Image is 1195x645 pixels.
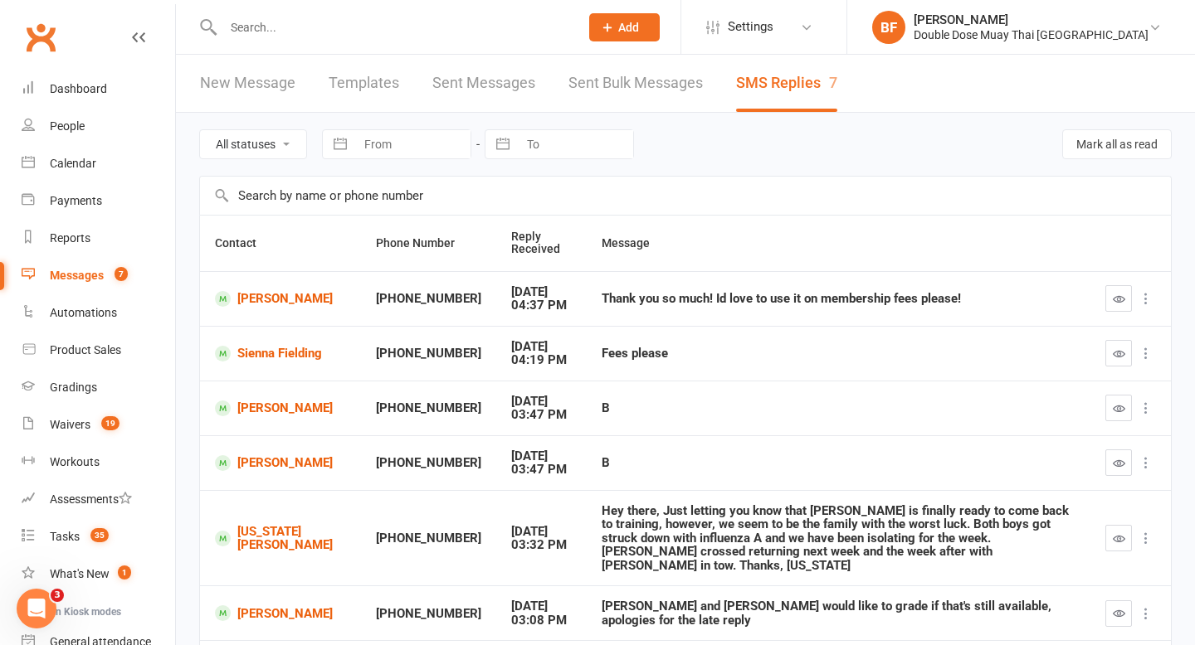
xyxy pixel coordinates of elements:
[50,82,107,95] div: Dashboard
[22,145,175,182] a: Calendar
[22,369,175,406] a: Gradings
[568,55,703,112] a: Sent Bulk Messages
[602,599,1075,627] div: [PERSON_NAME] and [PERSON_NAME] would like to grade if that's still available, apologies for the ...
[215,346,346,361] a: Sienna Fielding
[215,291,346,307] a: [PERSON_NAME]
[602,292,1075,306] div: Thank you so much! Id love to use it on membership fees please!
[50,567,110,580] div: What's New
[602,504,1075,573] div: Hey there, Just letting you know that [PERSON_NAME] is finally ready to come back to training, ho...
[22,406,175,444] a: Waivers 19
[872,11,905,44] div: BF
[602,401,1075,415] div: B
[361,216,496,271] th: Phone Number
[215,400,346,416] a: [PERSON_NAME]
[511,353,572,367] div: 04:19 PM
[101,416,119,430] span: 19
[22,294,175,332] a: Automations
[50,455,100,468] div: Workouts
[22,518,175,555] a: Tasks 35
[50,231,90,245] div: Reports
[22,182,175,220] a: Payments
[602,347,1075,361] div: Fees please
[728,8,773,46] span: Settings
[914,27,1149,42] div: Double Dose Muay Thai [GEOGRAPHIC_DATA]
[22,444,175,481] a: Workouts
[511,599,572,613] div: [DATE]
[511,408,572,422] div: 03:47 PM
[50,418,90,431] div: Waivers
[50,530,80,543] div: Tasks
[511,340,572,354] div: [DATE]
[22,108,175,145] a: People
[50,381,97,394] div: Gradings
[432,55,535,112] a: Sent Messages
[511,285,572,299] div: [DATE]
[218,16,568,39] input: Search...
[602,456,1075,470] div: B
[511,538,572,552] div: 03:32 PM
[22,70,175,108] a: Dashboard
[914,12,1149,27] div: [PERSON_NAME]
[329,55,399,112] a: Templates
[355,130,471,158] input: From
[200,55,295,112] a: New Message
[90,528,109,542] span: 35
[215,455,346,471] a: [PERSON_NAME]
[115,267,128,281] span: 7
[22,481,175,518] a: Assessments
[511,449,572,463] div: [DATE]
[736,55,837,112] a: SMS Replies7
[200,216,361,271] th: Contact
[511,463,572,477] div: 03:47 PM
[50,119,85,133] div: People
[829,74,837,91] div: 7
[376,401,481,415] div: [PHONE_NUMBER]
[376,292,481,306] div: [PHONE_NUMBER]
[200,177,1171,215] input: Search by name or phone number
[376,456,481,470] div: [PHONE_NUMBER]
[50,343,121,356] div: Product Sales
[22,332,175,369] a: Product Sales
[511,613,572,628] div: 03:08 PM
[50,306,117,319] div: Automations
[1062,129,1172,159] button: Mark all as read
[589,13,660,41] button: Add
[22,555,175,593] a: What's New1
[511,298,572,313] div: 04:37 PM
[618,21,639,34] span: Add
[376,531,481,546] div: [PHONE_NUMBER]
[215,605,346,621] a: [PERSON_NAME]
[50,157,96,170] div: Calendar
[376,607,481,621] div: [PHONE_NUMBER]
[587,216,1090,271] th: Message
[376,347,481,361] div: [PHONE_NUMBER]
[20,17,61,58] a: Clubworx
[17,589,56,628] iframe: Intercom live chat
[22,220,175,257] a: Reports
[511,395,572,409] div: [DATE]
[118,565,131,580] span: 1
[22,257,175,294] a: Messages 7
[215,525,346,552] a: [US_STATE][PERSON_NAME]
[50,492,132,506] div: Assessments
[50,194,102,207] div: Payments
[496,216,587,271] th: Reply Received
[518,130,633,158] input: To
[51,589,64,602] span: 3
[511,525,572,539] div: [DATE]
[50,269,104,282] div: Messages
